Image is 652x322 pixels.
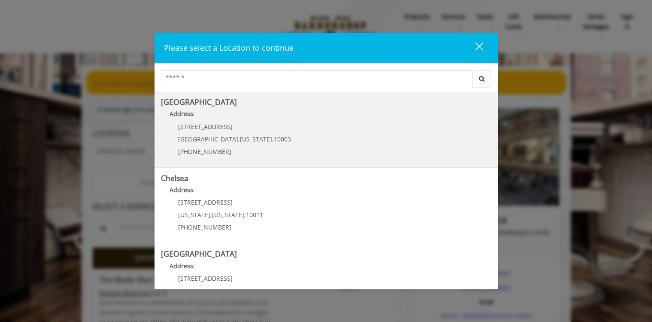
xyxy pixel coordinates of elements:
[244,211,246,219] span: ,
[240,135,272,143] span: [US_STATE]
[178,223,231,231] span: [PHONE_NUMBER]
[170,110,195,118] b: Address:
[459,39,488,57] button: close dialog
[161,173,188,183] b: Chelsea
[178,211,210,219] span: [US_STATE]
[477,76,487,82] i: Search button
[210,211,212,219] span: ,
[161,70,491,92] div: Center Select
[238,135,240,143] span: ,
[178,135,238,143] span: [GEOGRAPHIC_DATA]
[178,274,233,282] span: [STREET_ADDRESS]
[170,262,195,270] b: Address:
[161,97,237,107] b: [GEOGRAPHIC_DATA]
[178,123,233,131] span: [STREET_ADDRESS]
[272,135,274,143] span: ,
[178,147,231,156] span: [PHONE_NUMBER]
[274,135,291,143] span: 10003
[164,43,294,53] span: Please select a Location to continue
[246,211,263,219] span: 10011
[161,70,473,87] input: Search Center
[178,198,233,206] span: [STREET_ADDRESS]
[161,248,237,259] b: [GEOGRAPHIC_DATA]
[212,211,244,219] span: [US_STATE]
[465,42,482,55] div: close dialog
[170,186,195,194] b: Address:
